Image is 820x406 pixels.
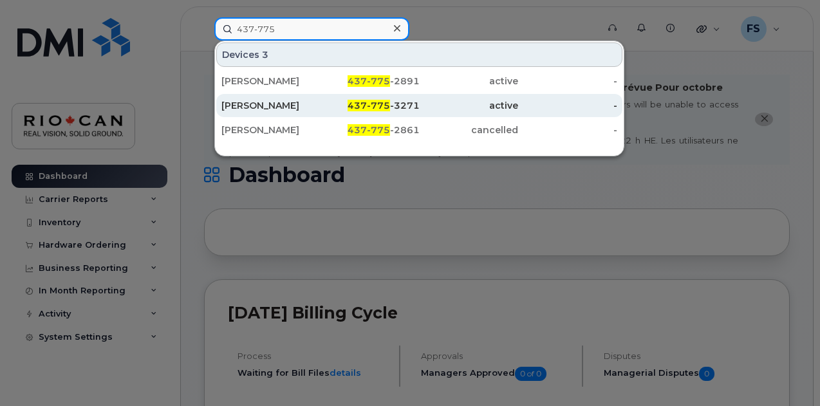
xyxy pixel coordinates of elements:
span: 437-775 [348,124,390,136]
a: [PERSON_NAME]437-775-2891active- [216,69,622,93]
div: active [420,75,519,88]
span: 3 [262,48,268,61]
span: 437-775 [348,75,390,87]
div: - [518,124,617,136]
div: cancelled [420,124,519,136]
div: Devices [216,42,622,67]
div: - [518,99,617,112]
div: - [518,75,617,88]
div: [PERSON_NAME] [221,124,321,136]
div: -2861 [321,124,420,136]
div: -3271 [321,99,420,112]
span: 437-775 [348,100,390,111]
div: [PERSON_NAME] [221,99,321,112]
div: -2891 [321,75,420,88]
a: [PERSON_NAME]437-775-2861cancelled- [216,118,622,142]
div: [PERSON_NAME] [221,75,321,88]
div: active [420,99,519,112]
a: [PERSON_NAME]437-775-3271active- [216,94,622,117]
